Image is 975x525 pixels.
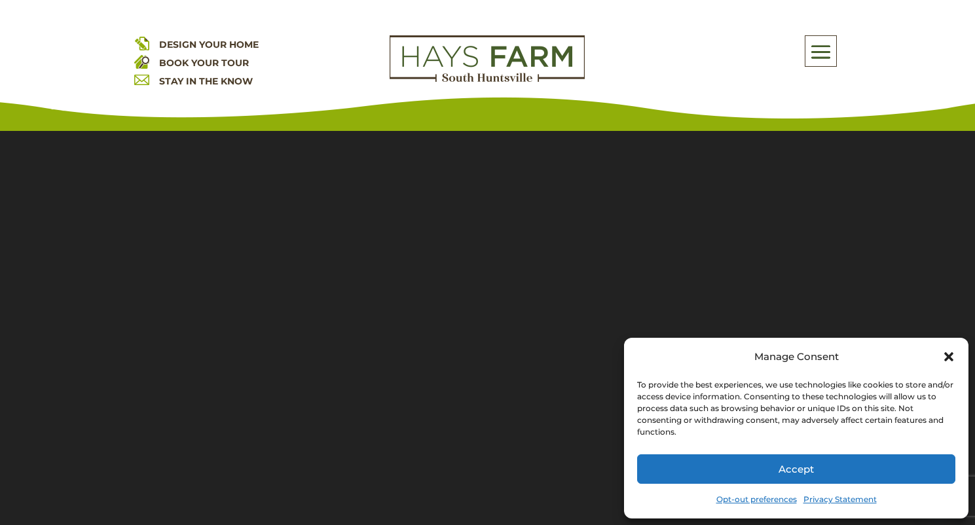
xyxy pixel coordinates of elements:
[134,54,149,69] img: book your home tour
[754,348,839,366] div: Manage Consent
[390,35,585,82] img: Logo
[159,75,253,87] a: STAY IN THE KNOW
[803,490,877,509] a: Privacy Statement
[716,490,797,509] a: Opt-out preferences
[390,73,585,85] a: hays farm homes huntsville development
[637,379,954,438] div: To provide the best experiences, we use technologies like cookies to store and/or access device i...
[637,454,955,484] button: Accept
[159,57,249,69] a: BOOK YOUR TOUR
[942,350,955,363] div: Close dialog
